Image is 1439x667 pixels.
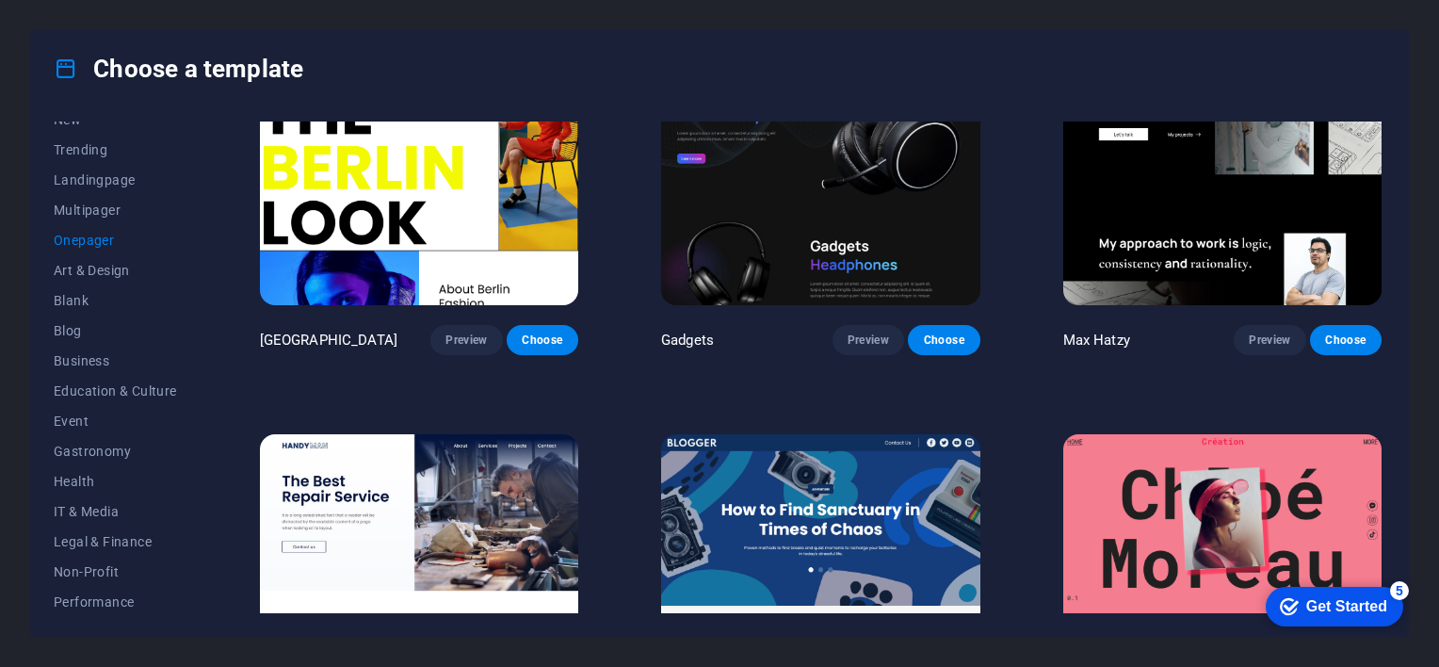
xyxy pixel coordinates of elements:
span: Education & Culture [54,383,177,399]
button: Multipager [54,195,177,225]
span: Preview [445,333,487,348]
h4: Choose a template [54,54,303,84]
p: Max Hatzy [1063,331,1130,350]
button: Event [54,406,177,436]
button: Performance [54,587,177,617]
div: Get Started 5 items remaining, 0% complete [15,9,153,49]
button: Onepager [54,225,177,255]
button: Non-Profit [54,557,177,587]
span: Choose [522,333,563,348]
p: Gadgets [661,331,714,350]
span: Blog [54,323,177,338]
span: Multipager [54,203,177,218]
span: Non-Profit [54,564,177,579]
button: Choose [908,325,979,355]
span: IT & Media [54,504,177,519]
button: Choose [1310,325,1382,355]
button: Landingpage [54,165,177,195]
span: Choose [923,333,964,348]
button: Health [54,466,177,496]
span: Performance [54,594,177,610]
button: Business [54,346,177,376]
img: Max Hatzy [1063,11,1382,305]
button: Blog [54,316,177,346]
span: Preview [1249,333,1290,348]
button: Trending [54,135,177,165]
button: Blank [54,285,177,316]
span: Health [54,474,177,489]
span: Onepager [54,233,177,248]
button: Art & Design [54,255,177,285]
span: Preview [848,333,889,348]
div: 5 [139,4,158,23]
button: Preview [833,325,904,355]
button: Legal & Finance [54,527,177,557]
button: IT & Media [54,496,177,527]
button: Gastronomy [54,436,177,466]
span: Art & Design [54,263,177,278]
div: Get Started [56,21,137,38]
button: Choose [507,325,578,355]
span: Trending [54,142,177,157]
span: Gastronomy [54,444,177,459]
span: Business [54,353,177,368]
img: Gadgets [661,11,979,305]
span: Choose [1325,333,1366,348]
button: Preview [1234,325,1305,355]
button: Education & Culture [54,376,177,406]
img: BERLIN [260,11,578,305]
span: Legal & Finance [54,534,177,549]
p: [GEOGRAPHIC_DATA] [260,331,397,350]
span: Event [54,414,177,429]
button: Preview [430,325,502,355]
span: Blank [54,293,177,308]
span: Landingpage [54,172,177,187]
